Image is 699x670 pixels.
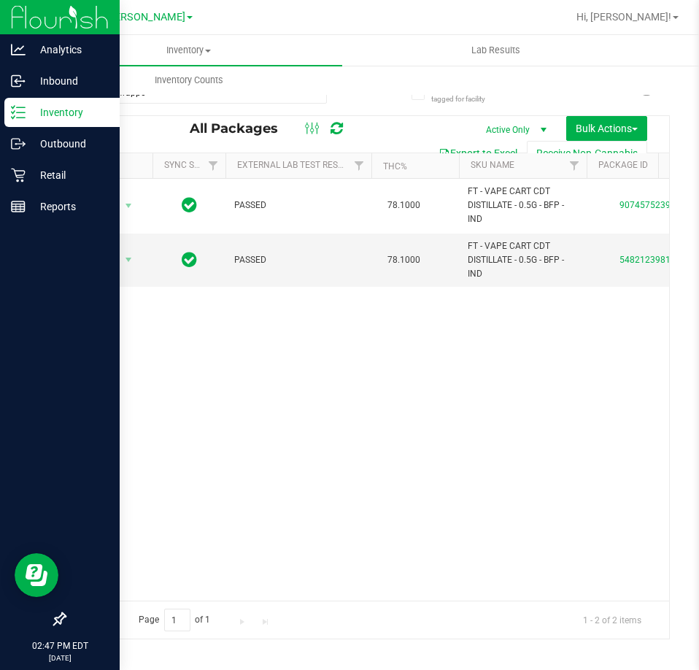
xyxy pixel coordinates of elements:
inline-svg: Analytics [11,42,26,57]
span: FT - VAPE CART CDT DISTILLATE - 0.5G - BFP - IND [468,185,578,227]
a: Inventory Counts [35,65,342,96]
p: Outbound [26,135,113,153]
span: All Packages [190,120,293,136]
p: [DATE] [7,652,113,663]
a: Filter [347,153,371,178]
p: Inventory [26,104,113,121]
p: Inbound [26,72,113,90]
inline-svg: Inbound [11,74,26,88]
a: Inventory [35,35,342,66]
span: PASSED [234,199,363,212]
a: Filter [563,153,587,178]
span: 1 - 2 of 2 items [571,609,653,631]
p: Reports [26,198,113,215]
span: Inventory [35,44,342,57]
button: Bulk Actions [566,116,647,141]
span: In Sync [182,250,197,270]
inline-svg: Retail [11,168,26,182]
span: Bulk Actions [576,123,638,134]
span: select [120,250,138,270]
span: 78.1000 [380,250,428,271]
iframe: Resource center [15,553,58,597]
span: Hi, [PERSON_NAME]! [576,11,671,23]
span: 78.1000 [380,195,428,216]
p: Retail [26,166,113,184]
a: Sync Status [164,160,220,170]
inline-svg: Reports [11,199,26,214]
button: Export to Excel [429,141,527,166]
a: Lab Results [342,35,649,66]
button: Receive Non-Cannabis [527,141,647,166]
a: Filter [201,153,225,178]
span: In Sync [182,195,197,215]
a: SKU Name [471,160,514,170]
p: Analytics [26,41,113,58]
input: 1 [164,609,190,631]
span: FT - VAPE CART CDT DISTILLATE - 0.5G - BFP - IND [468,239,578,282]
a: Package ID [598,160,648,170]
p: 02:47 PM EDT [7,639,113,652]
span: Lab Results [452,44,540,57]
inline-svg: Outbound [11,136,26,151]
span: Page of 1 [126,609,223,631]
span: [PERSON_NAME] [105,11,185,23]
inline-svg: Inventory [11,105,26,120]
span: select [120,196,138,216]
a: External Lab Test Result [237,160,352,170]
a: THC% [383,161,407,172]
span: Inventory Counts [135,74,243,87]
span: PASSED [234,253,363,267]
